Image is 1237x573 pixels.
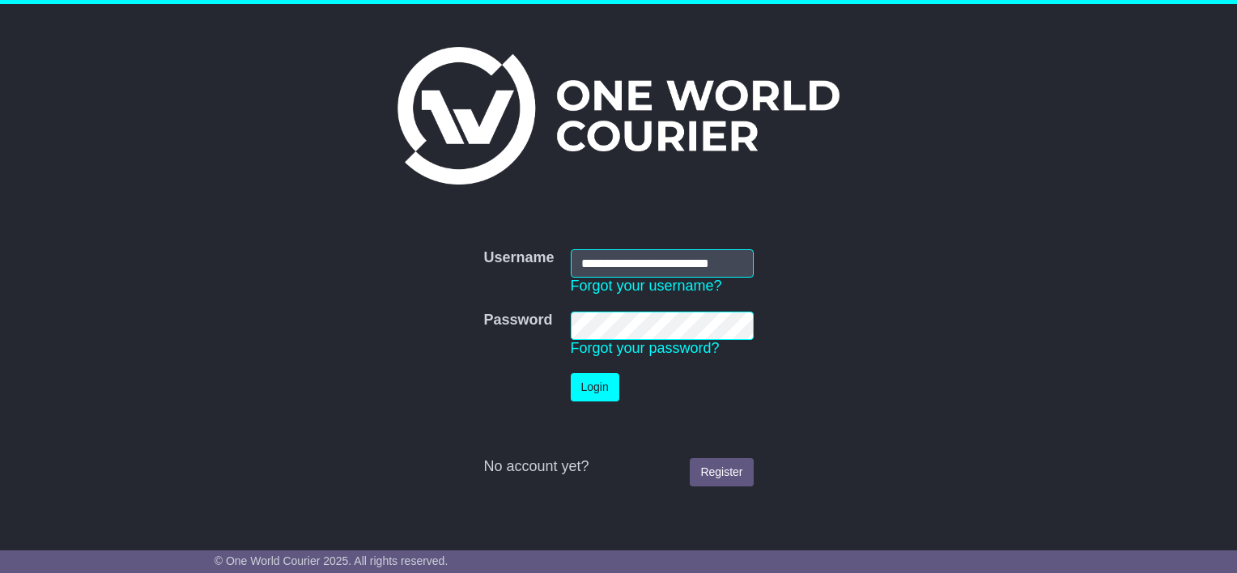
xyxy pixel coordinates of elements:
[483,312,552,329] label: Password
[571,278,722,294] a: Forgot your username?
[483,249,554,267] label: Username
[215,554,448,567] span: © One World Courier 2025. All rights reserved.
[571,373,619,401] button: Login
[397,47,840,185] img: One World
[571,340,720,356] a: Forgot your password?
[690,458,753,486] a: Register
[483,458,753,476] div: No account yet?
